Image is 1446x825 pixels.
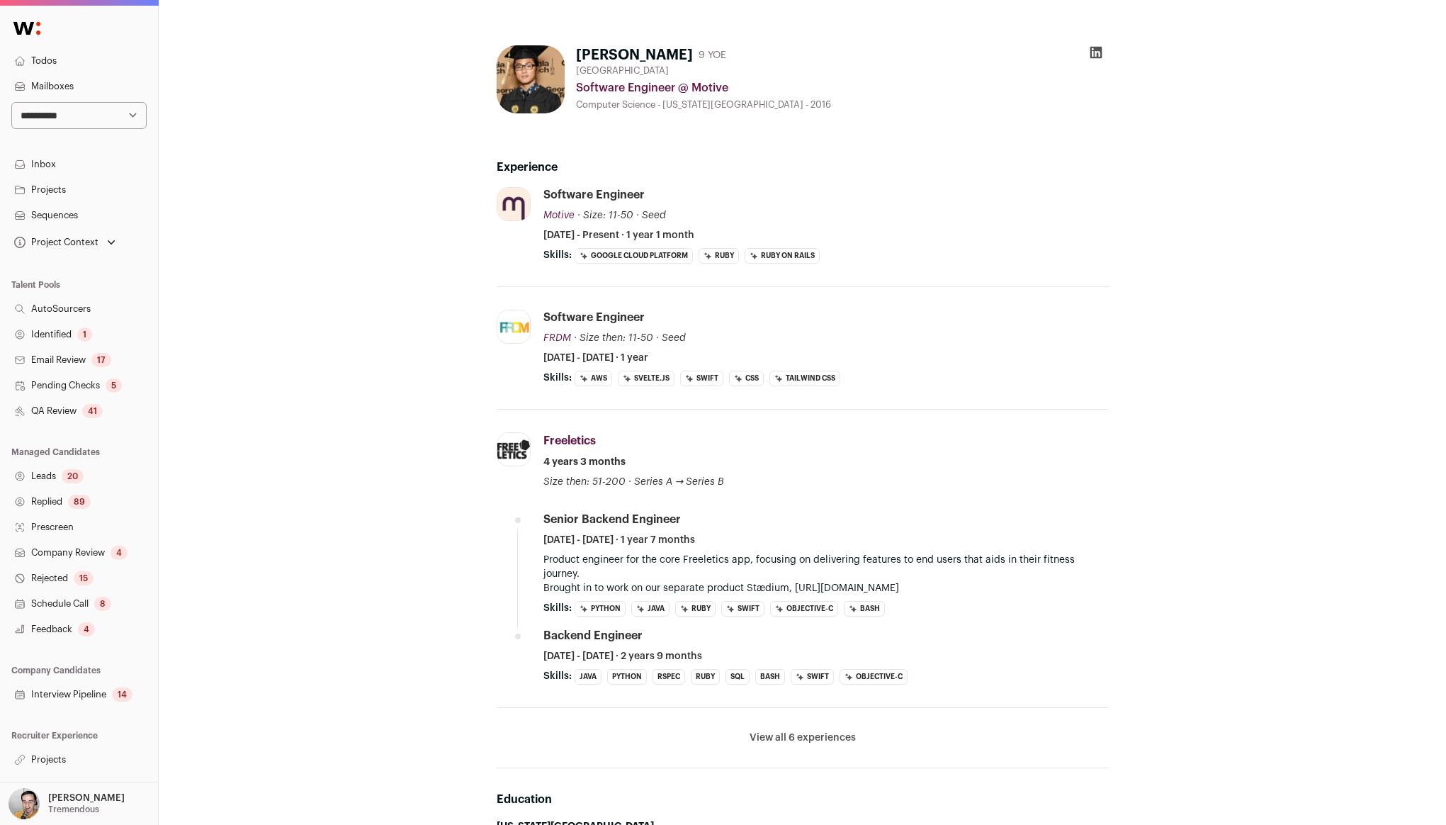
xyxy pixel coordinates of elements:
[6,788,128,819] button: Open dropdown
[94,597,111,611] div: 8
[636,208,639,223] span: ·
[721,601,764,617] li: Swift
[112,687,132,702] div: 14
[111,546,128,560] div: 4
[576,79,1109,96] div: Software Engineer @ Motive
[631,601,670,617] li: Java
[543,601,572,615] span: Skills:
[543,477,626,487] span: Size then: 51-200
[543,310,645,325] div: Software Engineer
[770,601,838,617] li: Objective-C
[11,237,98,248] div: Project Context
[634,477,725,487] span: Series A → Series B
[74,571,94,585] div: 15
[691,669,720,685] li: Ruby
[48,792,125,804] p: [PERSON_NAME]
[576,99,1109,111] div: Computer Science - [US_STATE][GEOGRAPHIC_DATA] - 2016
[543,187,645,203] div: Software Engineer
[618,371,674,386] li: Svelte.js
[497,188,530,220] img: d4e4fbe2f5ab969a7d9ce88f155d316de3dbf67a66ba4afb8882427ad8003bf7.jpg
[62,469,84,483] div: 20
[68,495,91,509] div: 89
[543,533,695,547] span: [DATE] - [DATE] · 1 year 7 months
[497,310,530,343] img: b16763bb98f243453973e57cf855374b72f9892b5f2607b2cc89448ace318502.jpg
[725,669,750,685] li: SQL
[82,404,103,418] div: 41
[755,669,785,685] li: bash
[840,669,908,685] li: Objective-C
[699,248,739,264] li: Ruby
[543,581,1109,595] p: Brought in to work on our separate product Stædium, [URL][DOMAIN_NAME]
[577,211,633,220] span: · Size: 11-50
[543,211,575,220] span: Motive
[543,228,694,242] span: [DATE] - Present · 1 year 1 month
[497,45,565,113] img: ccd425a23c3782a5b77c749e1c90660a21ca4afb848ba73e2f4b264cb61ffccc
[699,48,726,62] div: 9 YOE
[662,333,686,343] span: Seed
[11,232,118,252] button: Open dropdown
[675,601,716,617] li: Ruby
[78,622,95,636] div: 4
[6,14,48,43] img: Wellfound
[729,371,764,386] li: CSS
[745,248,820,264] li: Ruby on Rails
[543,435,596,447] span: Freeletics
[543,455,626,469] span: 4 years 3 months
[628,475,631,489] span: ·
[769,371,840,386] li: Tailwind CSS
[77,327,92,342] div: 1
[575,248,693,264] li: Google Cloud Platform
[575,371,612,386] li: AWS
[497,433,530,466] img: 70f3432e691f0b66007ce704b08c0320e8a2b2a5ca01942a0f49bd7522359202.jpg
[642,211,666,220] span: Seed
[607,669,647,685] li: Python
[543,351,648,365] span: [DATE] - [DATE] · 1 year
[543,649,702,663] span: [DATE] - [DATE] · 2 years 9 months
[543,371,572,385] span: Skills:
[844,601,885,617] li: bash
[574,333,653,343] span: · Size then: 11-50
[543,628,643,644] div: Backend Engineer
[543,333,571,343] span: FRDM
[575,669,601,685] li: Java
[791,669,834,685] li: Swift
[48,804,99,815] p: Tremendous
[106,378,122,393] div: 5
[653,669,685,685] li: RSpec
[576,65,669,77] span: [GEOGRAPHIC_DATA]
[497,791,1109,808] h2: Education
[497,159,1109,176] h2: Experience
[9,788,40,819] img: 144000-medium_jpg
[680,371,723,386] li: Swift
[543,669,572,683] span: Skills:
[656,331,659,345] span: ·
[91,353,111,367] div: 17
[750,731,856,745] button: View all 6 experiences
[543,248,572,262] span: Skills:
[575,601,626,617] li: Python
[543,512,681,527] div: Senior Backend Engineer
[576,45,693,65] h1: [PERSON_NAME]
[543,553,1109,581] p: Product engineer for the core Freeletics app, focusing on delivering features to end users that a...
